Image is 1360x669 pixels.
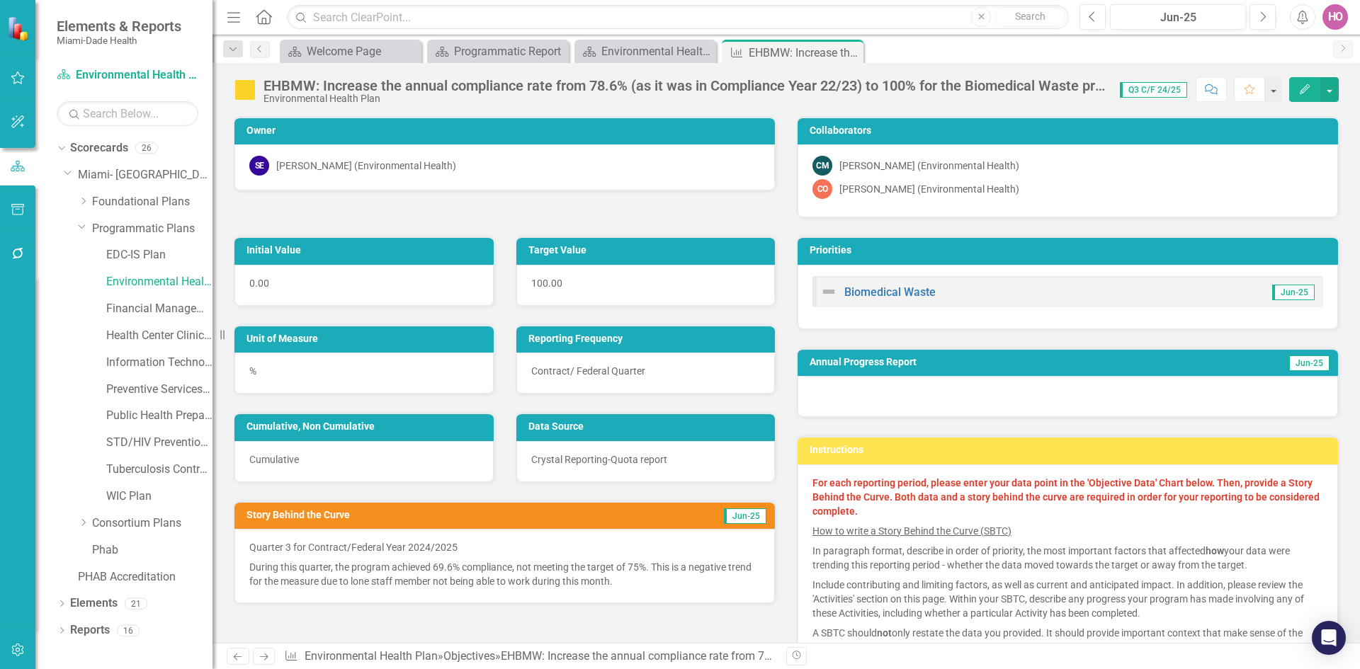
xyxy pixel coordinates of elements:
[276,159,456,173] div: [PERSON_NAME] (Environmental Health)
[106,301,212,317] a: Financial Management Plan
[1015,11,1045,22] span: Search
[78,167,212,183] a: Miami- [GEOGRAPHIC_DATA]
[57,67,198,84] a: Environmental Health Plan
[812,575,1323,623] p: Include contributing and limiting factors, as well as current and anticipated impact. In addition...
[106,382,212,398] a: Preventive Services Plan
[528,421,769,432] h3: Data Source
[1120,82,1187,98] span: Q3 C/F 24/25
[531,278,562,289] span: 100.00
[70,622,110,639] a: Reports
[820,283,837,300] img: Not Defined
[307,42,418,60] div: Welcome Page
[1287,355,1330,371] span: Jun-25
[844,285,936,299] a: Biomedical Waste
[106,462,212,478] a: Tuberculosis Control & Prevention Plan
[812,623,1323,657] p: A SBTC should only restate the data you provided. It should provide important context that make s...
[528,245,769,256] h3: Target Value
[249,454,299,465] span: Cumulative
[1312,621,1346,655] div: Open Intercom Messenger
[234,79,256,101] img: Not On Track
[1322,4,1348,30] button: HO
[812,541,1323,575] p: In paragraph format, describe in order of priority, the most important factors that affected your...
[578,42,713,60] a: Environmental Health Landing Page
[57,35,181,46] small: Miami-Dade Health
[287,5,1069,30] input: Search ClearPoint...
[431,42,565,60] a: Programmatic Report
[994,7,1065,27] button: Search
[106,247,212,263] a: EDC-IS Plan
[283,42,418,60] a: Welcome Page
[1272,285,1315,300] span: Jun-25
[135,142,158,154] div: 26
[246,421,487,432] h3: Cumulative, Non Cumulative
[246,333,487,344] h3: Unit of Measure
[106,274,212,290] a: Environmental Health Plan
[117,624,140,636] div: 16
[810,445,1331,455] h3: Instructions
[724,508,766,524] span: Jun-25
[92,542,212,559] a: Phab
[877,627,892,639] strong: not
[78,569,212,585] a: PHAB Accreditation
[839,159,1019,173] div: [PERSON_NAME] (Environmental Health)
[1115,9,1241,26] div: Jun-25
[1206,545,1224,556] strong: how
[92,515,212,532] a: Consortium Plans
[57,18,181,35] span: Elements & Reports
[246,125,768,136] h3: Owner
[749,44,860,62] div: EHBMW: Increase the annual compliance rate from 78.6% (as it was in Compliance Year 22/23) to 100...
[249,278,269,289] span: 0.00
[106,355,212,371] a: Information Technology Plan
[1110,4,1246,30] button: Jun-25
[106,408,212,424] a: Public Health Preparedness Plan
[125,597,147,610] div: 21
[263,78,1106,93] div: EHBMW: Increase the annual compliance rate from 78.6% (as it was in Compliance Year 22/23) to 100...
[106,488,212,505] a: WIC Plan
[249,540,760,557] p: Quarter 3 for Contract/Federal Year 2024/2025
[249,557,760,588] p: During this quarter, the program achieved 69.6% compliance, not meeting the target of 75%. This i...
[454,42,565,60] div: Programmatic Report
[70,595,118,612] a: Elements
[246,245,487,256] h3: Initial Value
[70,140,128,156] a: Scorecards
[106,328,212,344] a: Health Center Clinical Admin Support Plan
[528,333,769,344] h3: Reporting Frequency
[516,353,776,394] div: Contract/ Federal Quarter
[810,125,1331,136] h3: Collaborators
[810,245,1331,256] h3: Priorities
[812,156,832,176] div: CM
[812,477,1320,517] strong: For each reporting period, please enter your data point in the 'Objective Data' Chart below. Then...
[284,648,776,665] div: » »
[443,649,495,663] a: Objectives
[810,357,1179,367] h3: Annual Progress Report
[601,42,713,60] div: Environmental Health Landing Page
[92,194,212,210] a: Foundational Plans
[305,649,438,663] a: Environmental Health Plan
[531,454,667,465] span: Crystal Reporting-Quota report
[839,182,1019,196] div: [PERSON_NAME] (Environmental Health)
[263,93,1106,104] div: Environmental Health Plan
[7,16,32,41] img: ClearPoint Strategy
[106,435,212,451] a: STD/HIV Prevention and Control Plan
[249,365,256,377] span: %
[249,156,269,176] div: SE
[92,221,212,237] a: Programmatic Plans
[812,179,832,199] div: CO
[246,510,613,520] h3: Story Behind the Curve
[57,101,198,126] input: Search Below...
[812,525,1011,537] u: How to write a Story Behind the Curve (SBTC)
